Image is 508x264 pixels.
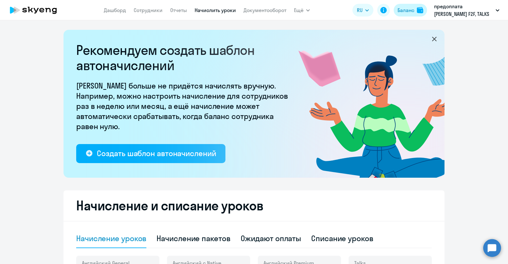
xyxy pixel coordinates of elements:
[97,148,216,158] div: Создать шаблон автоначислений
[76,144,225,163] button: Создать шаблон автоначислений
[431,3,503,18] button: предоплата [PERSON_NAME] F2F, TALKS [DATE]-[DATE], НЛМК, ПАО
[244,7,286,13] a: Документооборот
[357,6,363,14] span: RU
[76,233,146,243] div: Начисление уроков
[157,233,230,243] div: Начисление пакетов
[195,7,236,13] a: Начислить уроки
[352,4,373,16] button: RU
[394,4,427,16] button: Балансbalance
[434,3,493,18] p: предоплата [PERSON_NAME] F2F, TALKS [DATE]-[DATE], НЛМК, ПАО
[398,6,414,14] div: Баланс
[170,7,187,13] a: Отчеты
[104,7,126,13] a: Дашборд
[134,7,163,13] a: Сотрудники
[294,4,310,16] button: Ещё
[417,7,423,13] img: balance
[76,198,432,213] h2: Начисление и списание уроков
[294,6,304,14] span: Ещё
[241,233,301,243] div: Ожидают оплаты
[76,81,292,131] p: [PERSON_NAME] больше не придётся начислять вручную. Например, можно настроить начисление для сотр...
[311,233,373,243] div: Списание уроков
[76,43,292,73] h2: Рекомендуем создать шаблон автоначислений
